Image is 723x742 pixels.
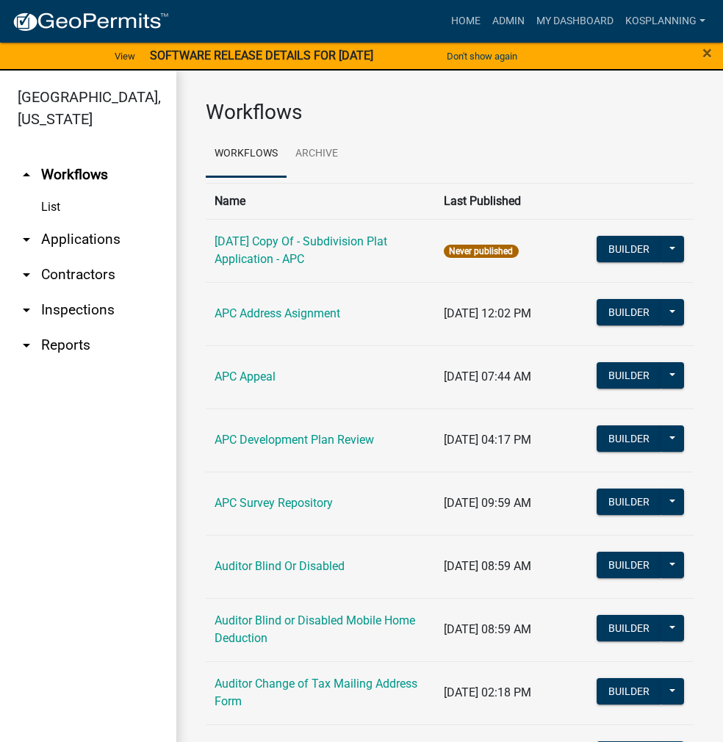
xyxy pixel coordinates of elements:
[441,44,523,68] button: Don't show again
[597,615,661,641] button: Builder
[109,44,141,68] a: View
[206,100,694,125] h3: Workflows
[444,306,531,320] span: [DATE] 12:02 PM
[444,685,531,699] span: [DATE] 02:18 PM
[18,336,35,354] i: arrow_drop_down
[445,7,486,35] a: Home
[18,266,35,284] i: arrow_drop_down
[206,183,435,219] th: Name
[702,44,712,62] button: Close
[18,166,35,184] i: arrow_drop_up
[215,496,333,510] a: APC Survey Repository
[702,43,712,63] span: ×
[444,370,531,383] span: [DATE] 07:44 AM
[215,433,374,447] a: APC Development Plan Review
[597,678,661,705] button: Builder
[597,425,661,452] button: Builder
[215,559,345,573] a: Auditor Blind Or Disabled
[18,231,35,248] i: arrow_drop_down
[18,301,35,319] i: arrow_drop_down
[597,489,661,515] button: Builder
[215,234,387,266] a: [DATE] Copy Of - Subdivision Plat Application - APC
[206,131,287,178] a: Workflows
[435,183,587,219] th: Last Published
[597,362,661,389] button: Builder
[444,622,531,636] span: [DATE] 08:59 AM
[486,7,530,35] a: Admin
[530,7,619,35] a: My Dashboard
[150,48,373,62] strong: SOFTWARE RELEASE DETAILS FOR [DATE]
[444,496,531,510] span: [DATE] 09:59 AM
[215,370,276,383] a: APC Appeal
[444,559,531,573] span: [DATE] 08:59 AM
[215,613,415,645] a: Auditor Blind or Disabled Mobile Home Deduction
[597,236,661,262] button: Builder
[444,433,531,447] span: [DATE] 04:17 PM
[597,552,661,578] button: Builder
[597,299,661,325] button: Builder
[287,131,347,178] a: Archive
[444,245,518,258] span: Never published
[215,677,417,708] a: Auditor Change of Tax Mailing Address Form
[619,7,711,35] a: kosplanning
[215,306,340,320] a: APC Address Asignment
